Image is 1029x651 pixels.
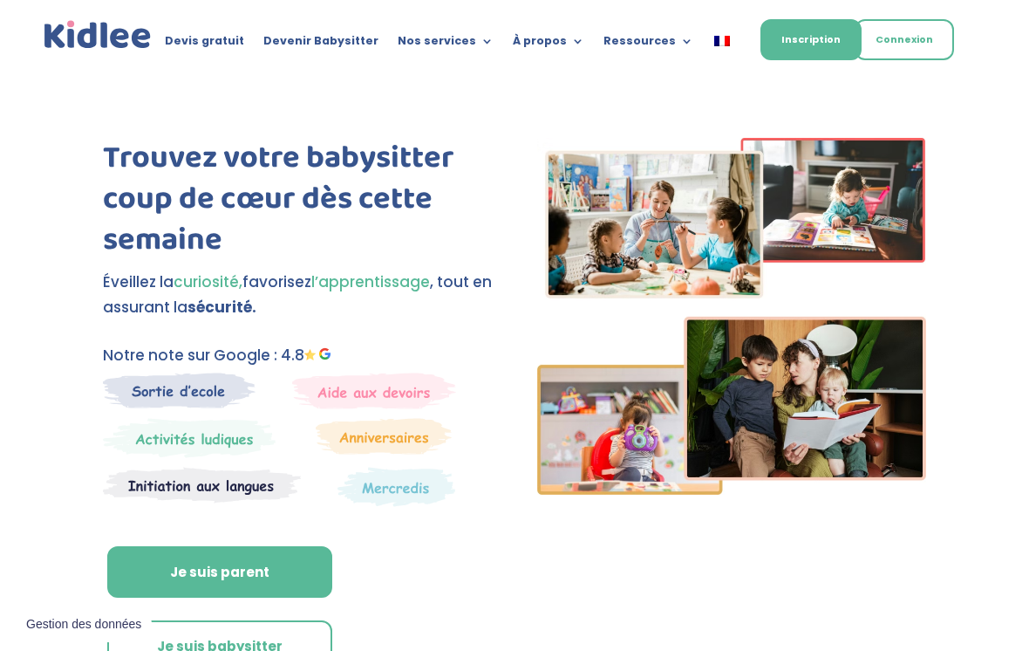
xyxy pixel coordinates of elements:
a: Devenir Babysitter [263,35,378,54]
a: Je suis parent [107,546,332,599]
img: weekends [292,373,456,409]
img: logo_kidlee_bleu [41,17,154,52]
button: Gestion des données [16,606,152,643]
span: curiosité, [174,271,242,292]
a: Nos services [398,35,494,54]
picture: Imgs-2 [537,479,926,500]
h1: Trouvez votre babysitter coup de cœur dès cette semaine [103,138,492,269]
img: Mercredi [103,418,276,458]
img: Thematique [337,467,455,507]
img: Anniversaire [316,418,452,455]
a: Connexion [855,19,954,60]
a: À propos [513,35,584,54]
img: Atelier thematique [103,467,301,504]
a: Ressources [603,35,693,54]
span: l’apprentissage [311,271,430,292]
img: Français [714,36,730,46]
p: Éveillez la favorisez , tout en assurant la [103,270,492,320]
strong: sécurité. [187,297,256,318]
span: Gestion des données [26,617,141,633]
a: Inscription [760,19,862,60]
a: Kidlee Logo [41,17,154,52]
a: Devis gratuit [165,35,244,54]
img: Sortie decole [103,373,256,408]
p: Notre note sur Google : 4.8 [103,343,492,368]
